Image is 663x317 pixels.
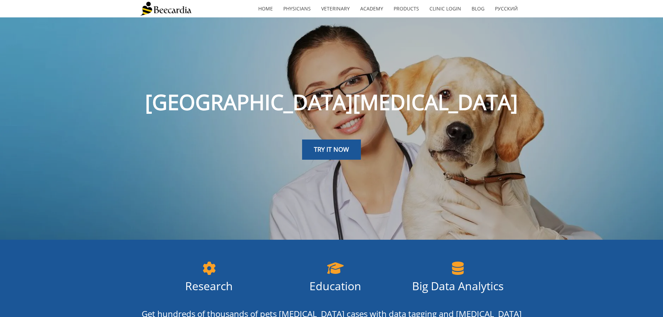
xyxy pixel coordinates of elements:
[314,145,349,153] span: TRY IT NOW
[424,1,466,17] a: Clinic Login
[253,1,278,17] a: home
[145,88,518,116] span: [GEOGRAPHIC_DATA][MEDICAL_DATA]
[309,278,361,293] span: Education
[355,1,388,17] a: Academy
[466,1,490,17] a: Blog
[185,278,233,293] span: Research
[412,278,504,293] span: Big Data Analytics
[278,1,316,17] a: Physicians
[140,2,191,16] img: Beecardia
[388,1,424,17] a: Products
[316,1,355,17] a: Veterinary
[302,140,361,160] a: TRY IT NOW
[490,1,523,17] a: Русский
